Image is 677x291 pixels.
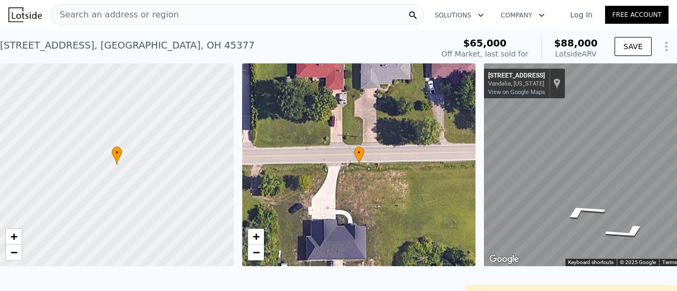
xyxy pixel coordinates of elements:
[8,7,42,22] img: Lotside
[426,6,492,25] button: Solutions
[487,252,522,266] a: Open this area in Google Maps (opens a new window)
[615,37,652,56] button: SAVE
[544,200,623,223] path: Go East, Old Springfield Rd
[11,246,17,259] span: −
[554,37,598,49] span: $88,000
[6,245,22,260] a: Zoom out
[554,49,598,59] div: Lotside ARV
[354,148,364,157] span: •
[51,8,179,21] span: Search an address or region
[656,36,677,57] button: Show Options
[605,6,669,24] a: Free Account
[492,6,553,25] button: Company
[112,146,122,165] div: •
[354,146,364,165] div: •
[252,230,259,243] span: +
[112,148,122,157] span: •
[488,89,545,96] a: View on Google Maps
[557,10,605,20] a: Log In
[442,49,528,59] div: Off Market, last sold for
[588,220,667,244] path: Go West, Old Springfield Rd
[6,229,22,245] a: Zoom in
[553,78,561,89] a: Show location on map
[662,259,677,265] a: Terms
[488,72,545,80] div: [STREET_ADDRESS]
[488,80,545,87] div: Vandalia, [US_STATE]
[463,37,507,49] span: $65,000
[248,245,264,260] a: Zoom out
[252,246,259,259] span: −
[248,229,264,245] a: Zoom in
[11,230,17,243] span: +
[620,259,656,265] span: © 2025 Google
[568,259,614,266] button: Keyboard shortcuts
[487,252,522,266] img: Google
